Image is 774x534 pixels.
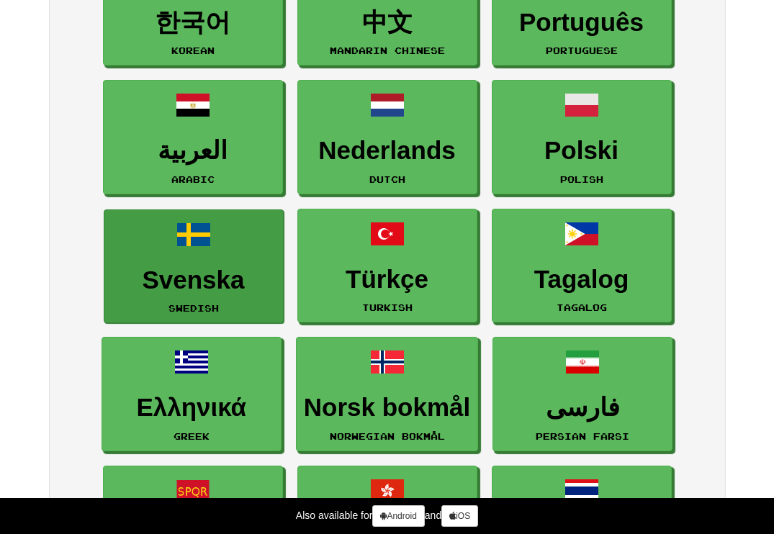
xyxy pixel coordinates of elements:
h3: Nederlands [305,137,469,165]
small: Mandarin Chinese [330,45,445,55]
h3: 한국어 [111,9,275,37]
h3: Svenska [112,266,276,294]
a: TagalogTagalog [492,209,672,323]
h3: Türkçe [305,266,469,294]
a: العربيةArabic [103,80,283,194]
h3: Tagalog [500,266,664,294]
h3: Norsk bokmål [304,394,470,422]
a: ΕλληνικάGreek [102,337,282,451]
a: PolskiPolish [492,80,672,194]
small: Greek [174,431,210,441]
h3: Ελληνικά [109,394,274,422]
small: Swedish [168,303,219,313]
small: Portuguese [546,45,618,55]
small: Dutch [369,174,405,184]
small: Norwegian Bokmål [330,431,445,441]
a: SvenskaSwedish [104,209,284,324]
h3: العربية [111,137,275,165]
a: Android [372,505,424,527]
small: Korean [171,45,215,55]
h3: 中文 [305,9,469,37]
small: Polish [560,174,603,184]
small: Turkish [362,302,413,312]
small: Tagalog [557,302,607,312]
small: Arabic [171,174,215,184]
a: iOS [441,505,478,527]
a: فارسیPersian Farsi [492,337,672,451]
a: TürkçeTurkish [297,209,477,323]
h3: Polski [500,137,664,165]
h3: Português [500,9,664,37]
a: NederlandsDutch [297,80,477,194]
small: Persian Farsi [536,431,629,441]
a: Norsk bokmålNorwegian Bokmål [296,337,478,451]
h3: فارسی [500,394,665,422]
